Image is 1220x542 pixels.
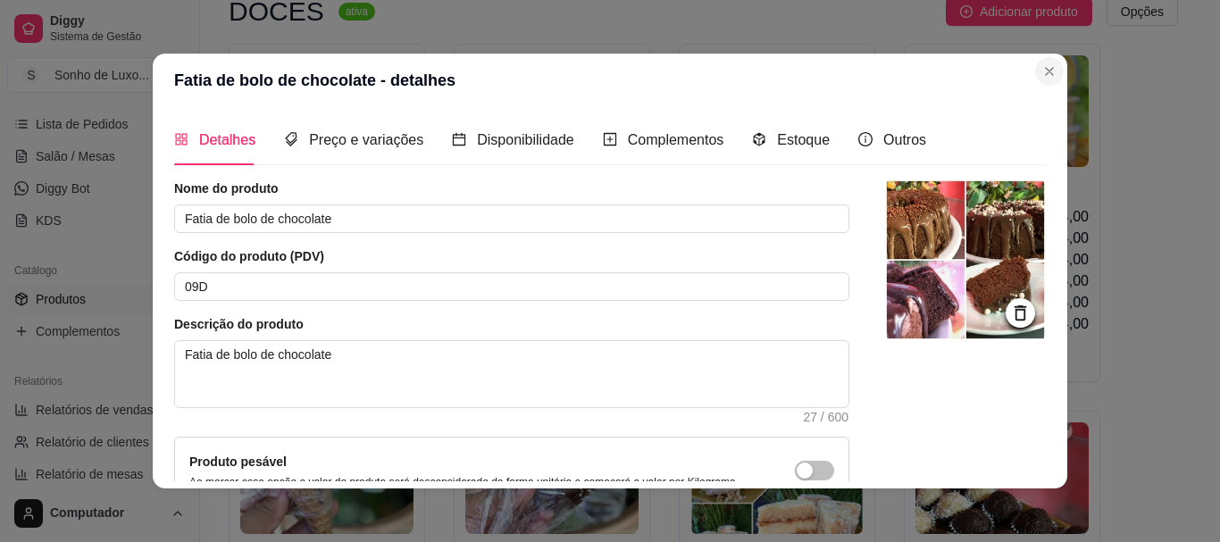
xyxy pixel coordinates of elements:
span: plus-square [603,132,617,146]
span: code-sandbox [752,132,766,146]
textarea: Fatia de bolo de chocolate [175,341,848,407]
span: info-circle [858,132,873,146]
p: Ao marcar essa opção o valor do produto será desconsiderado da forma unitária e começará a valer ... [189,475,739,489]
span: Detalhes [199,132,255,147]
img: logo da loja [885,179,1046,340]
article: Nome do produto [174,179,849,197]
span: calendar [452,132,466,146]
header: Fatia de bolo de chocolate - detalhes [153,54,1067,107]
span: Disponibilidade [477,132,574,147]
input: Ex.: Hamburguer de costela [174,204,849,233]
button: Close [1035,57,1064,86]
article: Código do produto (PDV) [174,247,849,265]
span: tags [284,132,298,146]
article: Descrição do produto [174,315,849,333]
span: Preço e variações [309,132,423,147]
span: Estoque [777,132,830,147]
span: Outros [883,132,926,147]
input: Ex.: 123 [174,272,849,301]
span: Complementos [628,132,724,147]
label: Produto pesável [189,454,287,469]
span: appstore [174,132,188,146]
